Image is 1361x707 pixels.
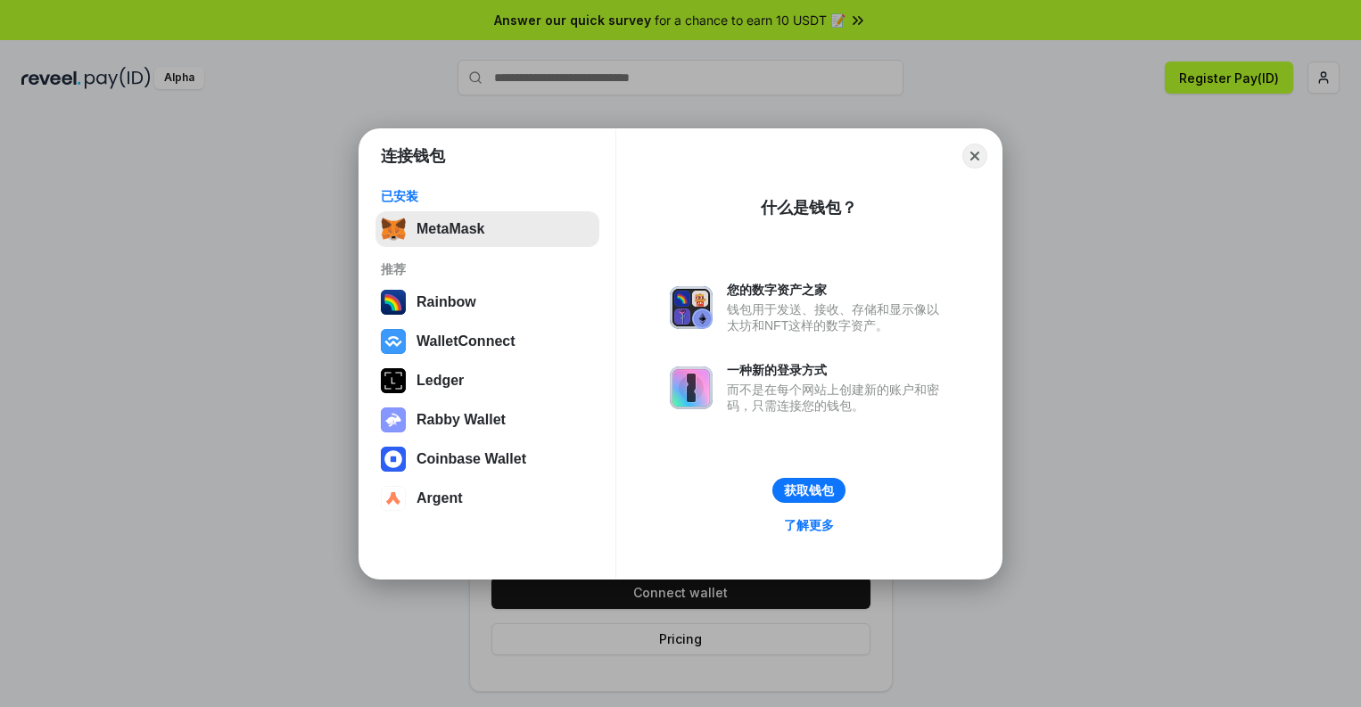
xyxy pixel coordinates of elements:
div: 什么是钱包？ [761,197,857,218]
div: 而不是在每个网站上创建新的账户和密码，只需连接您的钱包。 [727,382,948,414]
img: svg+xml,%3Csvg%20fill%3D%22none%22%20height%3D%2233%22%20viewBox%3D%220%200%2035%2033%22%20width%... [381,217,406,242]
div: WalletConnect [417,333,516,349]
img: svg+xml,%3Csvg%20xmlns%3D%22http%3A%2F%2Fwww.w3.org%2F2000%2Fsvg%22%20fill%3D%22none%22%20viewBox... [670,286,713,329]
a: 了解更多 [773,514,845,537]
div: 钱包用于发送、接收、存储和显示像以太坊和NFT这样的数字资产。 [727,301,948,333]
button: Close [962,144,987,169]
img: svg+xml,%3Csvg%20width%3D%22120%22%20height%3D%22120%22%20viewBox%3D%220%200%20120%20120%22%20fil... [381,290,406,315]
div: Ledger [417,373,464,389]
button: WalletConnect [375,324,599,359]
img: svg+xml,%3Csvg%20width%3D%2228%22%20height%3D%2228%22%20viewBox%3D%220%200%2028%2028%22%20fill%3D... [381,329,406,354]
img: svg+xml,%3Csvg%20width%3D%2228%22%20height%3D%2228%22%20viewBox%3D%220%200%2028%2028%22%20fill%3D... [381,486,406,511]
button: Argent [375,481,599,516]
img: svg+xml,%3Csvg%20xmlns%3D%22http%3A%2F%2Fwww.w3.org%2F2000%2Fsvg%22%20fill%3D%22none%22%20viewBox... [381,407,406,432]
div: Argent [417,490,463,506]
div: 获取钱包 [784,482,834,498]
button: Rainbow [375,284,599,320]
img: svg+xml,%3Csvg%20xmlns%3D%22http%3A%2F%2Fwww.w3.org%2F2000%2Fsvg%22%20fill%3D%22none%22%20viewBox... [670,366,713,409]
div: 一种新的登录方式 [727,362,948,378]
div: Coinbase Wallet [417,451,526,467]
div: Rabby Wallet [417,412,506,428]
div: 推荐 [381,261,594,277]
button: MetaMask [375,211,599,247]
div: 了解更多 [784,517,834,533]
div: 您的数字资产之家 [727,282,948,298]
div: MetaMask [417,221,484,237]
button: Ledger [375,363,599,399]
button: Rabby Wallet [375,402,599,438]
img: svg+xml,%3Csvg%20xmlns%3D%22http%3A%2F%2Fwww.w3.org%2F2000%2Fsvg%22%20width%3D%2228%22%20height%3... [381,368,406,393]
button: 获取钱包 [772,478,845,503]
h1: 连接钱包 [381,145,445,167]
img: svg+xml,%3Csvg%20width%3D%2228%22%20height%3D%2228%22%20viewBox%3D%220%200%2028%2028%22%20fill%3D... [381,447,406,472]
button: Coinbase Wallet [375,441,599,477]
div: 已安装 [381,188,594,204]
div: Rainbow [417,294,476,310]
